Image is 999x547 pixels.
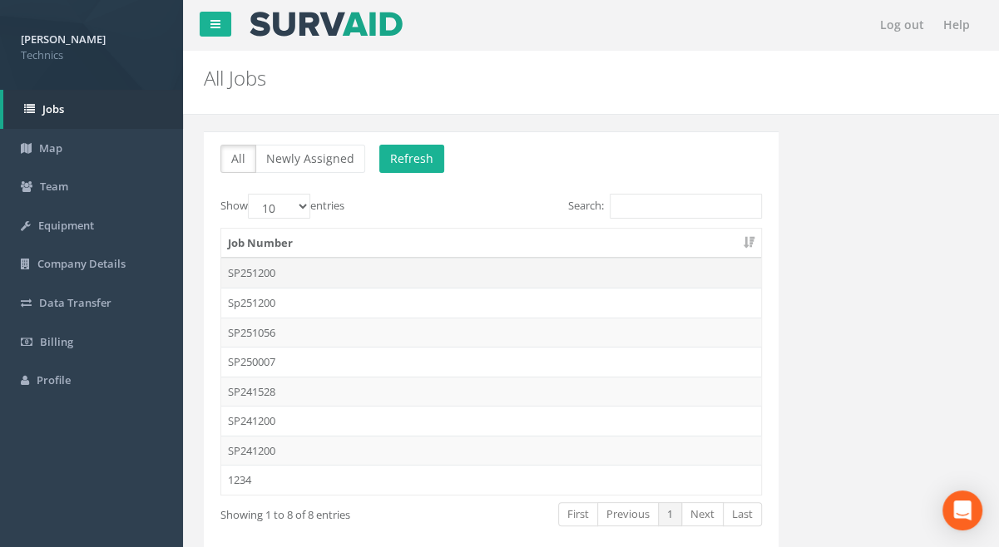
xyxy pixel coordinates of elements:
span: Equipment [38,218,94,233]
td: Sp251200 [221,288,761,318]
a: Previous [597,502,659,526]
td: SP241528 [221,377,761,407]
span: Map [39,140,62,155]
a: Jobs [3,90,183,129]
a: [PERSON_NAME] Technics [21,27,162,62]
td: SP251200 [221,258,761,288]
label: Search: [568,194,762,219]
td: SP241200 [221,406,761,436]
span: Billing [40,334,73,349]
span: Team [40,179,68,194]
span: Data Transfer [39,295,111,310]
a: Last [723,502,762,526]
div: Showing 1 to 8 of 8 entries [220,500,432,523]
span: Jobs [42,101,64,116]
input: Search: [610,194,762,219]
button: Refresh [379,145,444,173]
button: Newly Assigned [255,145,365,173]
td: SP251056 [221,318,761,347]
button: All [220,145,256,173]
div: Open Intercom Messenger [942,490,982,530]
td: SP250007 [221,347,761,377]
a: 1 [658,502,682,526]
select: Showentries [248,194,310,219]
span: Company Details [37,256,126,271]
span: Technics [21,47,162,63]
strong: [PERSON_NAME] [21,32,106,47]
label: Show entries [220,194,344,219]
td: SP241200 [221,436,761,466]
a: First [558,502,598,526]
th: Job Number: activate to sort column ascending [221,229,761,259]
a: Next [681,502,724,526]
span: Profile [37,372,71,387]
h2: All Jobs [204,67,845,89]
td: 1234 [221,465,761,495]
